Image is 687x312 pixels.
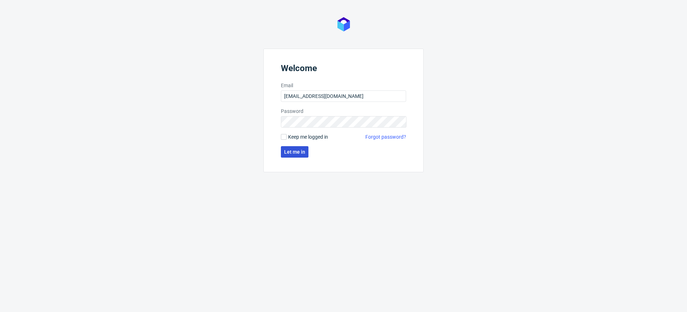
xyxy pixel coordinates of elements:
span: Keep me logged in [288,133,328,140]
a: Forgot password? [365,133,406,140]
input: you@youremail.com [281,90,406,102]
header: Welcome [281,63,406,76]
button: Let me in [281,146,308,158]
span: Let me in [284,149,305,154]
label: Password [281,108,406,115]
label: Email [281,82,406,89]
